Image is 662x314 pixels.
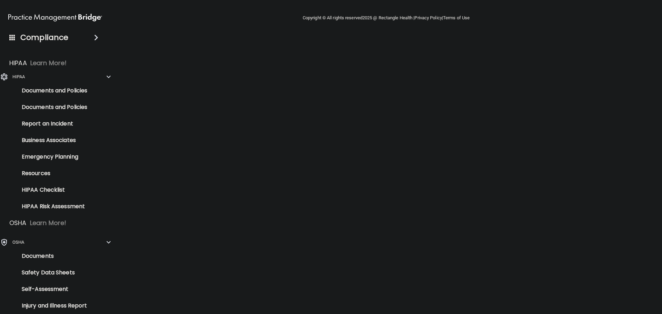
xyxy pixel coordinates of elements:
p: HIPAA [12,73,25,81]
p: OSHA [12,238,24,246]
p: Self-Assessment [4,286,99,293]
h4: Compliance [20,33,68,42]
p: OSHA [9,219,27,227]
p: Emergency Planning [4,153,99,160]
p: Documents [4,253,99,260]
div: Copyright © All rights reserved 2025 @ Rectangle Health | | [260,7,512,29]
p: Documents and Policies [4,87,99,94]
p: Safety Data Sheets [4,269,99,276]
p: Learn More! [30,219,67,227]
p: HIPAA Risk Assessment [4,203,99,210]
p: HIPAA [9,59,27,67]
p: Documents and Policies [4,104,99,111]
p: Injury and Illness Report [4,302,99,309]
p: Resources [4,170,99,177]
p: Report an Incident [4,120,99,127]
p: Learn More! [30,59,67,67]
p: Business Associates [4,137,99,144]
a: Privacy Policy [414,15,442,20]
p: HIPAA Checklist [4,186,99,193]
img: PMB logo [8,11,102,24]
a: Terms of Use [443,15,470,20]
